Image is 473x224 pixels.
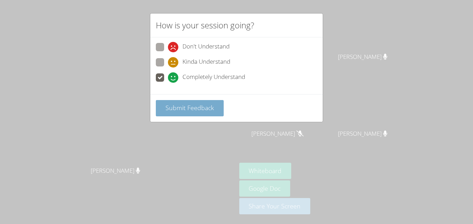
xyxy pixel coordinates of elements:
[182,42,230,52] span: Don't Understand
[156,100,224,116] button: Submit Feedback
[166,104,214,112] span: Submit Feedback
[182,72,245,83] span: Completely Understand
[156,19,254,32] h2: How is your session going?
[182,57,230,68] span: Kinda Understand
